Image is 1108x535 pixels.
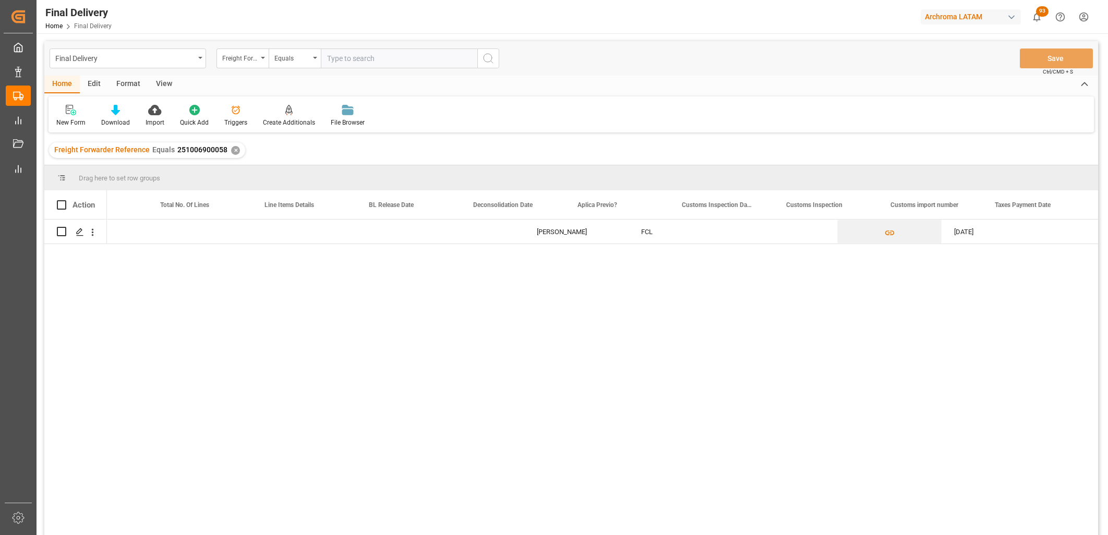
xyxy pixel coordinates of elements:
[50,48,206,68] button: open menu
[269,48,321,68] button: open menu
[152,145,175,154] span: Equals
[45,5,112,20] div: Final Delivery
[995,201,1051,209] span: Taxes Payment Date
[148,76,180,93] div: View
[921,7,1025,27] button: Archroma LATAM
[160,201,209,209] span: Total No. Of Lines
[1025,5,1049,29] button: show 93 new notifications
[477,48,499,68] button: search button
[786,201,842,209] span: Customs Inspection
[921,9,1021,25] div: Archroma LATAM
[55,51,195,64] div: Final Delivery
[577,201,617,209] span: Aplica Previo?
[109,76,148,93] div: Format
[73,200,95,210] div: Action
[264,201,314,209] span: Line Items Details
[44,220,107,244] div: Press SPACE to select this row.
[524,220,629,244] div: [PERSON_NAME]
[629,220,733,244] div: FCL
[224,118,247,127] div: Triggers
[180,118,209,127] div: Quick Add
[1043,68,1073,76] span: Ctrl/CMD + S
[1020,48,1093,68] button: Save
[369,201,414,209] span: BL Release Date
[177,145,227,154] span: 251006900058
[101,118,130,127] div: Download
[1036,6,1049,17] span: 93
[321,48,477,68] input: Type to search
[263,118,315,127] div: Create Additionals
[331,118,365,127] div: File Browser
[80,76,109,93] div: Edit
[231,146,240,155] div: ✕
[44,76,80,93] div: Home
[56,118,86,127] div: New Form
[216,48,269,68] button: open menu
[1049,5,1072,29] button: Help Center
[682,201,752,209] span: Customs Inspection Date
[146,118,164,127] div: Import
[942,220,1046,244] div: [DATE]
[890,201,958,209] span: Customs import number
[222,51,258,63] div: Freight Forwarder Reference
[473,201,533,209] span: Deconsolidation Date
[54,145,150,154] span: Freight Forwarder Reference
[45,22,63,30] a: Home
[79,174,160,182] span: Drag here to set row groups
[274,51,310,63] div: Equals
